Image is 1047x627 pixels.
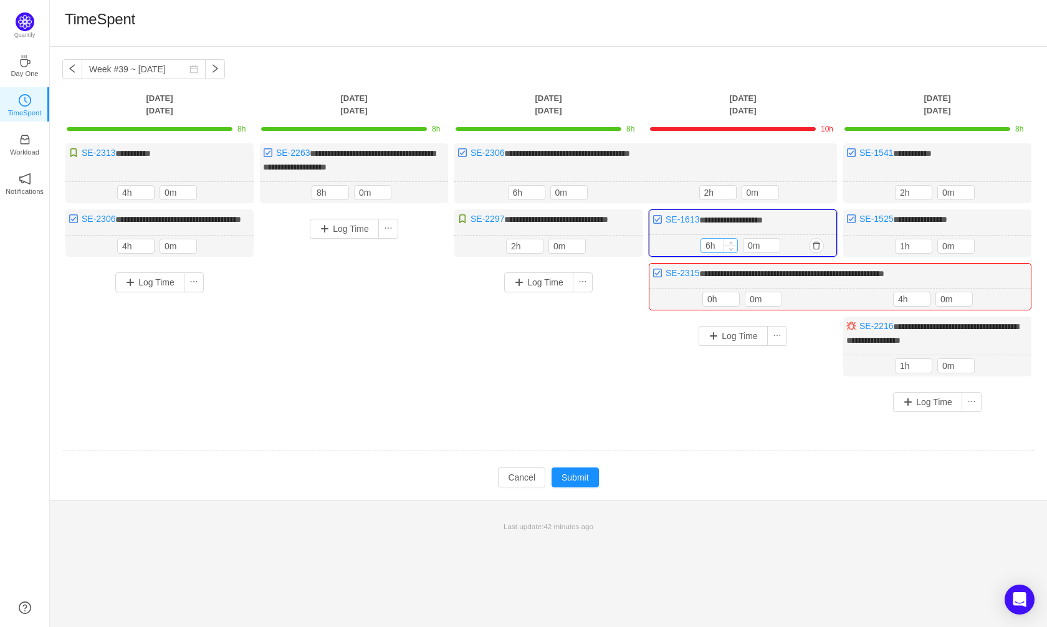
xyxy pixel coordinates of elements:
img: 10318 [457,148,467,158]
a: SE-2216 [859,321,893,331]
span: 42 minutes ago [543,522,593,530]
i: icon: coffee [19,55,31,67]
p: TimeSpent [8,107,42,118]
button: icon: ellipsis [184,272,204,292]
span: 8h [237,125,246,133]
p: Day One [11,68,38,79]
button: icon: ellipsis [573,272,593,292]
i: icon: calendar [189,65,198,74]
a: icon: question-circle [19,601,31,614]
a: SE-1525 [859,214,893,224]
span: 8h [432,125,440,133]
button: Log Time [115,272,184,292]
a: SE-2306 [471,148,504,158]
img: 10315 [69,148,79,158]
a: SE-1541 [859,148,893,158]
button: Cancel [498,467,545,487]
a: SE-2306 [82,214,115,224]
span: 8h [626,125,634,133]
span: Increase Value [724,239,737,246]
a: icon: inboxWorkload [19,137,31,150]
i: icon: up [729,241,734,245]
p: Workload [10,146,39,158]
p: Notifications [6,186,44,197]
span: Last update: [504,522,593,530]
div: Open Intercom Messenger [1005,585,1035,615]
a: SE-2313 [82,148,115,158]
a: SE-2263 [276,148,310,158]
i: icon: down [729,247,734,252]
button: Submit [552,467,599,487]
a: icon: coffeeDay One [19,59,31,71]
img: 10318 [846,214,856,224]
img: 10318 [69,214,79,224]
p: Quantify [14,31,36,40]
a: SE-2297 [471,214,504,224]
button: Log Time [310,219,379,239]
button: icon: delete [809,238,824,253]
img: 10315 [457,214,467,224]
th: [DATE] [DATE] [840,92,1035,117]
span: Decrease Value [724,246,737,252]
button: Log Time [893,392,962,412]
button: icon: ellipsis [378,219,398,239]
a: icon: clock-circleTimeSpent [19,98,31,110]
button: Log Time [504,272,573,292]
a: SE-2315 [666,268,699,278]
th: [DATE] [DATE] [257,92,451,117]
th: [DATE] [DATE] [62,92,257,117]
th: [DATE] [DATE] [451,92,646,117]
button: icon: ellipsis [767,326,787,346]
img: Quantify [16,12,34,31]
i: icon: clock-circle [19,94,31,107]
button: icon: ellipsis [962,392,982,412]
span: 10h [821,125,833,133]
button: Log Time [699,326,768,346]
img: 10318 [653,268,662,278]
button: icon: left [62,59,82,79]
a: SE-1613 [666,214,699,224]
a: icon: notificationNotifications [19,176,31,189]
button: icon: right [205,59,225,79]
img: 10318 [653,214,662,224]
i: icon: notification [19,173,31,185]
img: 10303 [846,321,856,331]
h1: TimeSpent [65,10,135,29]
input: Select a week [82,59,206,79]
span: 8h [1015,125,1023,133]
th: [DATE] [DATE] [646,92,840,117]
img: 10318 [263,148,273,158]
i: icon: inbox [19,133,31,146]
img: 10318 [846,148,856,158]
